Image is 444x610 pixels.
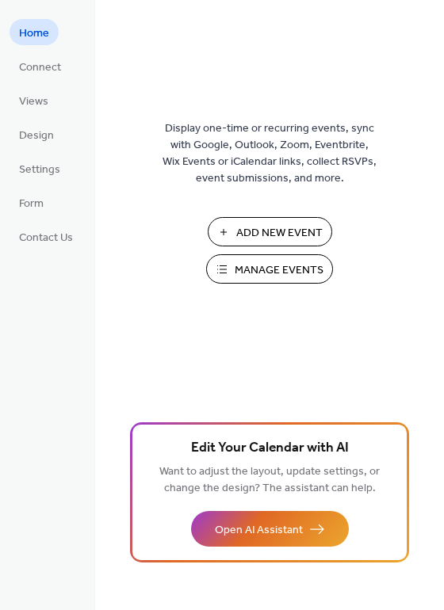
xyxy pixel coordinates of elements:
button: Open AI Assistant [191,511,349,547]
span: Form [19,196,44,212]
span: Manage Events [235,262,323,279]
a: Contact Us [10,223,82,250]
span: Contact Us [19,230,73,246]
span: Open AI Assistant [215,522,303,539]
span: Want to adjust the layout, update settings, or change the design? The assistant can help. [159,461,380,499]
button: Add New Event [208,217,332,246]
a: Connect [10,53,71,79]
span: Connect [19,59,61,76]
a: Views [10,87,58,113]
a: Design [10,121,63,147]
button: Manage Events [206,254,333,284]
span: Views [19,93,48,110]
a: Settings [10,155,70,181]
a: Home [10,19,59,45]
span: Home [19,25,49,42]
span: Add New Event [236,225,323,242]
a: Form [10,189,53,215]
span: Design [19,128,54,144]
span: Edit Your Calendar with AI [191,437,349,459]
span: Settings [19,162,60,178]
span: Display one-time or recurring events, sync with Google, Outlook, Zoom, Eventbrite, Wix Events or ... [163,120,377,187]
